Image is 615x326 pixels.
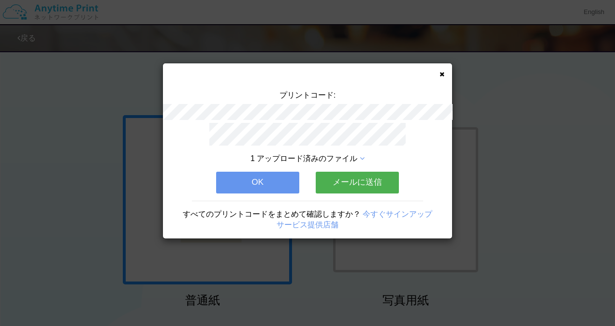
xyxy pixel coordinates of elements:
[316,172,399,193] button: メールに送信
[250,154,357,163] span: 1 アップロード済みのファイル
[216,172,299,193] button: OK
[183,210,361,218] span: すべてのプリントコードをまとめて確認しますか？
[363,210,432,218] a: 今すぐサインアップ
[279,91,336,99] span: プリントコード:
[277,221,338,229] a: サービス提供店舗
